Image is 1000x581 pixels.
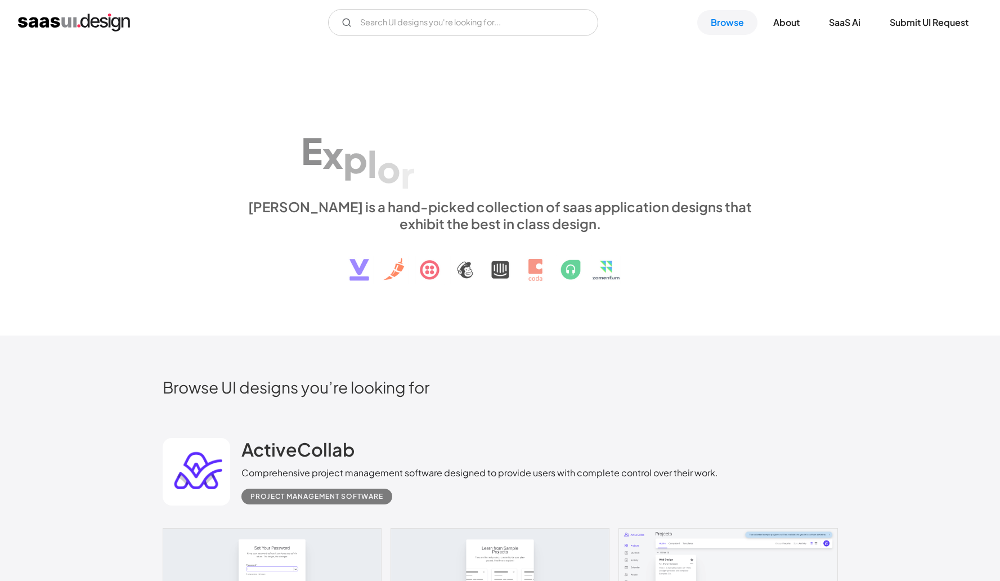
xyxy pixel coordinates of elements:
a: Browse [697,10,757,35]
div: p [343,137,367,181]
h2: ActiveCollab [241,438,355,461]
a: About [760,10,813,35]
div: Project Management Software [250,490,383,503]
div: Comprehensive project management software designed to provide users with complete control over th... [241,466,718,480]
div: x [322,133,343,176]
div: o [377,147,401,190]
h1: Explore SaaS UI design patterns & interactions. [241,101,759,187]
div: E [301,129,322,172]
div: r [401,152,415,195]
div: [PERSON_NAME] is a hand-picked collection of saas application designs that exhibit the best in cl... [241,198,759,232]
a: SaaS Ai [815,10,874,35]
a: ActiveCollab [241,438,355,466]
h2: Browse UI designs you’re looking for [163,377,838,397]
a: home [18,14,130,32]
img: text, icon, saas logo [330,232,671,290]
input: Search UI designs you're looking for... [328,9,598,36]
form: Email Form [328,9,598,36]
a: Submit UI Request [876,10,982,35]
div: l [367,142,377,185]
